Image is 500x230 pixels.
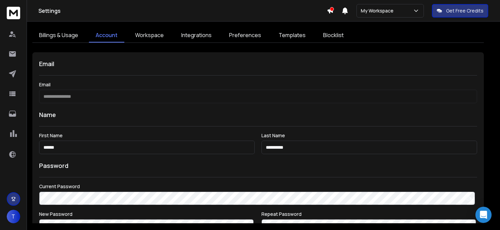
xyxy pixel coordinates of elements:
[7,210,20,223] button: T
[446,7,483,14] p: Get Free Credits
[475,207,492,223] div: Open Intercom Messenger
[39,184,477,189] label: Current Password
[38,7,327,15] h1: Settings
[89,28,124,42] a: Account
[432,4,488,18] button: Get Free Credits
[361,7,396,14] p: My Workspace
[222,28,268,42] a: Preferences
[39,133,255,138] label: First Name
[39,161,68,170] h1: Password
[128,28,170,42] a: Workspace
[39,82,477,87] label: Email
[261,133,477,138] label: Last Name
[316,28,350,42] a: Blocklist
[39,59,477,68] h1: Email
[32,28,85,42] a: Billings & Usage
[39,110,477,119] h1: Name
[261,212,477,217] label: Repeat Password
[175,28,218,42] a: Integrations
[39,212,255,217] label: New Password
[272,28,312,42] a: Templates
